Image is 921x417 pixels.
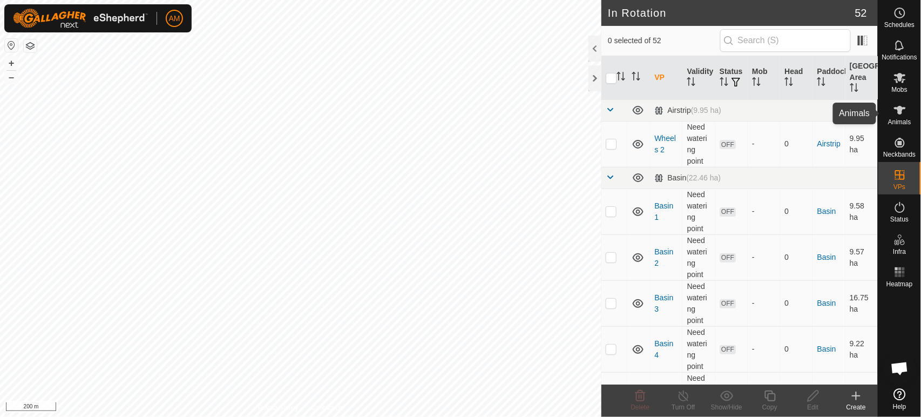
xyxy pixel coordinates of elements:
td: 0 [780,326,812,372]
span: 0 selected of 52 [608,35,720,46]
p-sorticon: Activate to sort [817,79,825,88]
a: Basin 1 [654,201,673,221]
th: Status [715,56,748,100]
a: Basin [817,299,836,307]
div: Basin [654,173,721,183]
td: 9.58 ha [845,189,878,234]
a: Help [878,384,921,414]
span: Infra [893,248,906,255]
p-sorticon: Activate to sort [617,73,625,82]
p-sorticon: Activate to sort [752,79,761,88]
span: OFF [720,207,736,217]
td: 0 [780,234,812,280]
p-sorticon: Activate to sort [850,85,858,93]
span: OFF [720,345,736,354]
a: Basin 2 [654,247,673,267]
span: (9.95 ha) [691,106,721,115]
th: Validity [682,56,715,100]
a: Basin [817,207,836,216]
a: Airstrip [817,139,841,148]
td: Need watering point [682,189,715,234]
a: Basin 4 [654,339,673,359]
td: Need watering point [682,326,715,372]
td: 0 [780,121,812,167]
div: - [752,252,776,263]
span: 52 [855,5,867,21]
a: Privacy Policy [258,403,299,413]
div: - [752,138,776,150]
th: Mob [748,56,780,100]
div: Open chat [884,352,916,385]
span: AM [169,13,180,24]
p-sorticon: Activate to sort [687,79,695,88]
button: + [5,57,18,70]
span: Mobs [892,86,908,93]
span: Neckbands [883,151,916,158]
span: (22.46 ha) [686,173,721,182]
p-sorticon: Activate to sort [632,73,640,82]
span: OFF [720,299,736,308]
a: Basin [817,345,836,353]
div: Turn Off [662,402,705,412]
td: Need watering point [682,280,715,326]
span: Notifications [882,54,917,60]
div: - [752,298,776,309]
div: Copy [748,402,791,412]
div: Edit [791,402,835,412]
th: VP [650,56,682,100]
button: – [5,71,18,84]
a: Wheels 2 [654,134,676,154]
span: Heatmap [886,281,913,287]
span: Schedules [884,22,915,28]
span: OFF [720,253,736,263]
div: Create [835,402,878,412]
td: 0 [780,280,812,326]
td: 9.57 ha [845,234,878,280]
span: VPs [893,184,905,190]
span: Animals [888,119,911,125]
div: - [752,206,776,217]
th: [GEOGRAPHIC_DATA] Area [845,56,878,100]
div: Airstrip [654,106,721,115]
span: Delete [631,403,650,411]
td: 0 [780,189,812,234]
div: Show/Hide [705,402,748,412]
a: Basin 3 [654,293,673,313]
img: Gallagher Logo [13,9,148,28]
a: Basin [817,253,836,261]
a: Contact Us [311,403,343,413]
p-sorticon: Activate to sort [720,79,728,88]
p-sorticon: Activate to sort [784,79,793,88]
td: Need watering point [682,121,715,167]
td: Need watering point [682,234,715,280]
td: 9.22 ha [845,326,878,372]
th: Head [780,56,812,100]
span: Help [893,403,906,410]
div: - [752,344,776,355]
button: Reset Map [5,39,18,52]
span: OFF [720,140,736,149]
input: Search (S) [720,29,851,52]
th: Paddock [812,56,845,100]
span: Status [890,216,909,223]
td: 16.75 ha [845,280,878,326]
h2: In Rotation [608,6,855,19]
td: 9.95 ha [845,121,878,167]
button: Map Layers [24,39,37,52]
